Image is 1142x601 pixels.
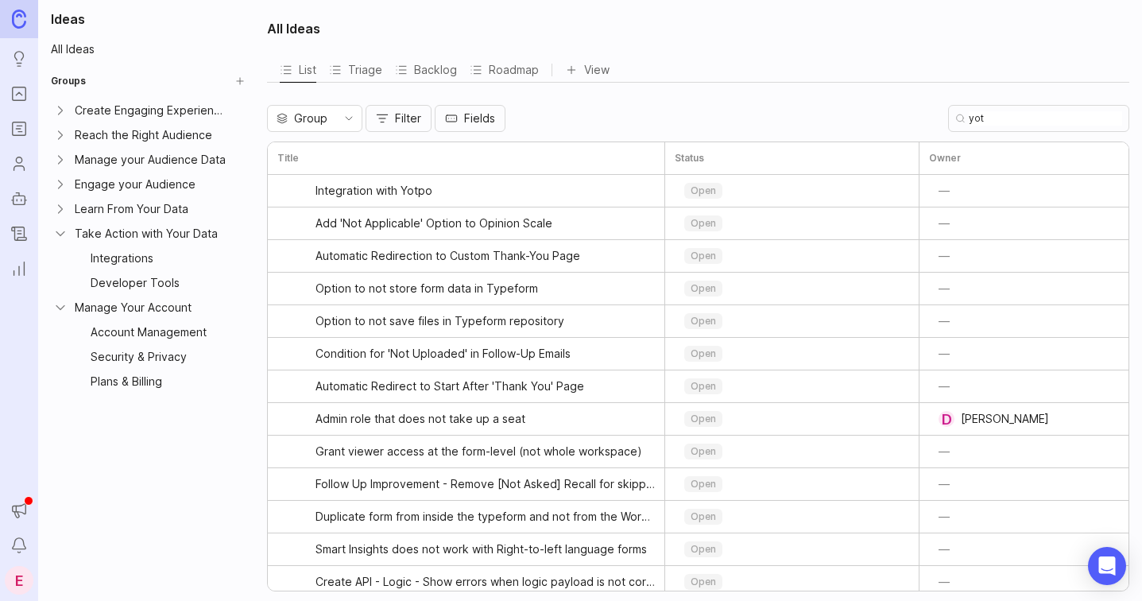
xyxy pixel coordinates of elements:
button: Backlog [395,57,457,82]
div: Roadmap [470,59,539,81]
p: open [691,413,716,425]
div: toggle menu [267,105,362,132]
div: Reach the Right Audience [75,126,228,144]
div: toggle menu [675,341,909,366]
a: Expand Engage your AudienceEngage your AudienceGroup settings [45,173,251,196]
a: Create API - Logic - Show errors when logic payload is not correct [316,566,655,598]
a: Plans & BillingGroup settings [45,370,251,393]
button: — [929,245,959,267]
div: Manage Your Account [75,299,228,316]
div: toggle menu [675,276,909,301]
div: IntegrationsGroup settings [60,246,251,270]
button: Triage [329,57,382,82]
span: Follow Up Improvement - Remove [Not Asked] Recall for skipped questions [316,476,655,492]
div: Integrations [91,250,228,267]
a: Expand Learn From Your DataLearn From Your DataGroup settings [45,197,251,220]
span: — [939,476,950,492]
span: — [939,509,950,525]
button: — [929,473,959,495]
button: — [929,506,959,528]
button: Announcements [5,496,33,525]
span: Option to not store form data in Typeform [316,281,538,297]
span: [PERSON_NAME] [961,411,1049,427]
span: — [939,541,950,557]
a: Roadmaps [5,114,33,143]
h3: Title [277,152,299,165]
button: — [929,440,959,463]
a: Changelog [5,219,33,248]
span: — [939,574,950,590]
span: Admin role that does not take up a seat [316,411,525,427]
div: toggle menu [675,471,909,497]
a: All Ideas [45,38,251,60]
a: Integration with Yotpo [316,175,655,207]
button: View [565,59,610,81]
span: — [939,378,950,394]
h2: All Ideas [267,19,320,38]
button: — [929,343,959,365]
img: Canny Home [12,10,26,28]
a: Expand Reach the Right AudienceReach the Right AudienceGroup settings [45,123,251,146]
div: toggle menu [675,569,909,595]
p: open [691,510,716,523]
button: E [5,566,33,595]
button: — [929,375,959,397]
div: Backlog [395,59,457,81]
span: Fields [464,111,495,126]
p: open [691,250,716,262]
p: open [691,347,716,360]
p: open [691,282,716,295]
span: — [939,444,950,459]
a: Users [5,149,33,178]
a: Developer ToolsGroup settings [45,271,251,294]
button: — [929,277,959,300]
button: Expand Create Engaging Experiences [52,103,68,118]
button: Collapse Manage Your Account [52,300,68,316]
span: Automatic Redirect to Start After 'Thank You' Page [316,378,584,394]
button: — [929,571,959,593]
span: — [939,215,950,231]
button: List [280,57,316,82]
div: Create Engaging Experiences [75,102,228,119]
a: Ideas [5,45,33,73]
a: Grant viewer access at the form-level (not whole workspace) [316,436,655,467]
a: Collapse Manage Your AccountManage Your AccountGroup settings [45,296,251,319]
a: Follow Up Improvement - Remove [Not Asked] Recall for skipped questions [316,468,655,500]
div: Expand Create Engaging ExperiencesCreate Engaging ExperiencesGroup settings [45,99,251,122]
span: Filter [395,111,421,126]
a: Automatic Redirect to Start After 'Thank You' Page [316,370,655,402]
div: toggle menu [675,537,909,562]
div: Developer Tools [91,274,228,292]
button: D[PERSON_NAME] [929,408,1059,430]
a: Admin role that does not take up a seat [316,403,655,435]
span: Condition for 'Not Uploaded' in Follow-Up Emails [316,346,571,362]
div: Security & PrivacyGroup settings [60,345,251,369]
div: toggle menu [675,308,909,334]
div: Learn From Your Data [75,200,228,218]
button: — [929,538,959,560]
span: Duplicate form from inside the typeform and not from the Workspace [316,509,655,525]
button: Collapse Take Action with Your Data [52,226,68,242]
button: Fields [435,105,505,132]
a: Automatic Redirection to Custom Thank-You Page [316,240,655,272]
div: Developer ToolsGroup settings [60,271,251,295]
div: toggle menu [675,439,909,464]
p: open [691,217,716,230]
span: Integration with Yotpo [316,183,432,199]
p: open [691,380,716,393]
span: Automatic Redirection to Custom Thank-You Page [316,248,580,264]
p: open [691,445,716,458]
div: Account Management [91,324,228,341]
a: Add 'Not Applicable' Option to Opinion Scale [316,207,655,239]
div: Triage [329,59,382,81]
span: — [939,281,950,297]
a: Autopilot [5,184,33,213]
a: Condition for 'Not Uploaded' in Follow-Up Emails [316,338,655,370]
p: open [691,315,716,328]
div: Engage your Audience [75,176,228,193]
div: Account ManagementGroup settings [60,320,251,344]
